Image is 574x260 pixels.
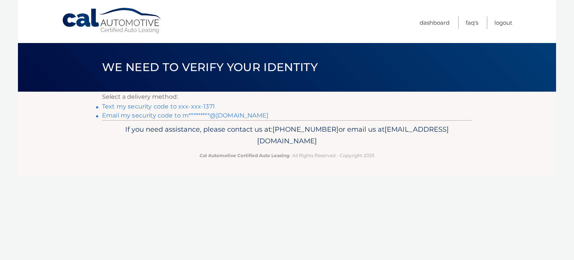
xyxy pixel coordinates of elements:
a: Cal Automotive [62,7,163,34]
strong: Cal Automotive Certified Auto Leasing [200,153,289,158]
a: FAQ's [466,16,478,29]
p: Select a delivery method: [102,92,472,102]
span: [PHONE_NUMBER] [272,125,339,134]
p: If you need assistance, please contact us at: or email us at [107,123,467,147]
span: We need to verify your identity [102,60,318,74]
p: - All Rights Reserved - Copyright 2025 [107,152,467,159]
a: Text my security code to xxx-xxx-1371 [102,103,215,110]
a: Email my security code to m*********@[DOMAIN_NAME] [102,112,268,119]
a: Dashboard [420,16,450,29]
a: Logout [494,16,512,29]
